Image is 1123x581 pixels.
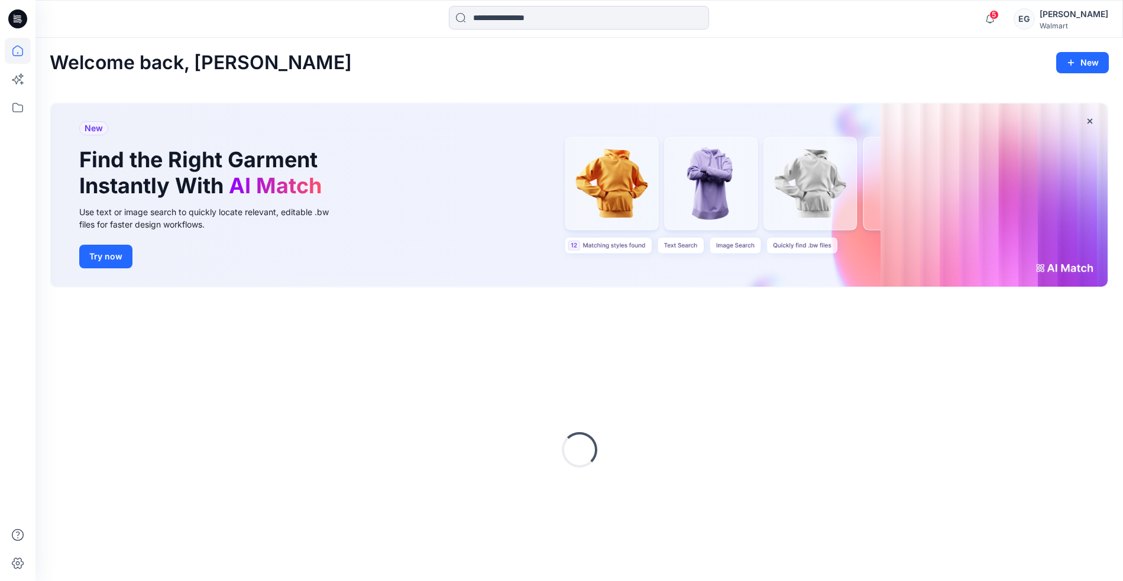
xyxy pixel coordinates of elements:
[50,52,352,74] h2: Welcome back, [PERSON_NAME]
[79,147,328,198] h1: Find the Right Garment Instantly With
[1040,21,1108,30] div: Walmart
[1040,7,1108,21] div: [PERSON_NAME]
[1056,52,1109,73] button: New
[85,121,103,135] span: New
[79,206,345,231] div: Use text or image search to quickly locate relevant, editable .bw files for faster design workflows.
[229,173,322,199] span: AI Match
[79,245,132,268] button: Try now
[989,10,999,20] span: 5
[1014,8,1035,30] div: EG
